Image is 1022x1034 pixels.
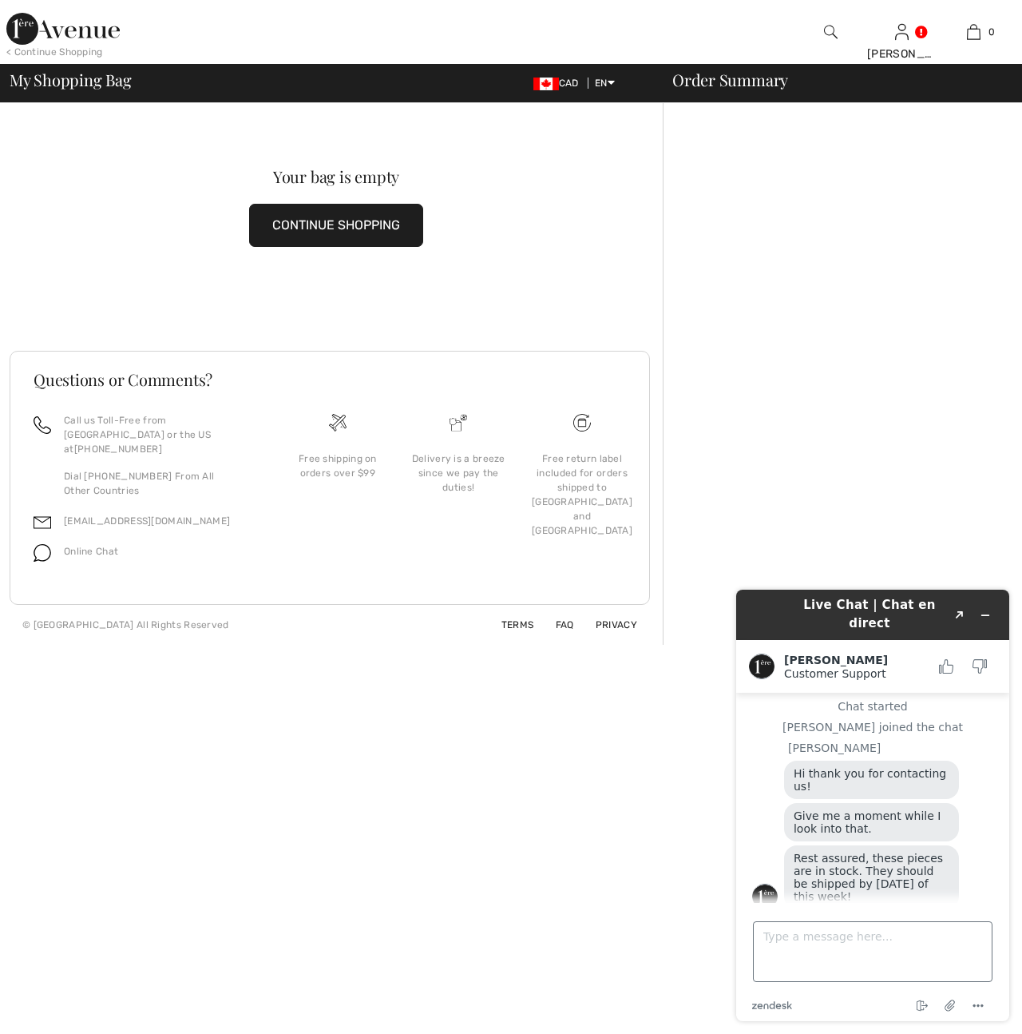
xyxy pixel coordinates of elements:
div: < Continue Shopping [6,45,103,59]
img: Free shipping on orders over $99 [329,414,347,431]
span: Chat [38,11,70,26]
img: Free shipping on orders over $99 [573,414,591,431]
span: EN [595,78,615,89]
img: My Bag [967,22,980,42]
img: Delivery is a breeze since we pay the duties! [450,414,467,431]
a: [PHONE_NUMBER] [74,443,162,455]
div: [PERSON_NAME] [867,46,937,62]
iframe: Find more information here [723,577,1022,1034]
div: Free shipping on orders over $99 [290,451,385,480]
img: My Info [895,22,909,42]
div: Your bag is empty [42,169,630,185]
span: My Shopping Bag [10,72,132,88]
a: 0 [938,22,1008,42]
span: 0 [988,25,995,39]
a: [EMAIL_ADDRESS][DOMAIN_NAME] [64,515,230,527]
div: Free return label included for orders shipped to [GEOGRAPHIC_DATA] and [GEOGRAPHIC_DATA] [532,451,632,538]
img: Canadian Dollar [533,78,559,90]
img: call [34,416,51,434]
div: © [GEOGRAPHIC_DATA] All Rights Reserved [22,618,229,632]
div: Delivery is a breeze since we pay the duties! [411,451,506,495]
img: chat [34,544,51,562]
a: Sign In [895,24,909,39]
a: FAQ [537,619,574,630]
a: Privacy [576,619,637,630]
img: search the website [824,22,838,42]
div: Order Summary [653,72,1012,88]
img: email [34,514,51,531]
h3: Questions or Comments? [34,372,626,388]
button: CONTINUE SHOPPING [249,204,423,247]
p: Dial [PHONE_NUMBER] From All Other Countries [64,469,258,498]
img: 1ère Avenue [6,13,120,45]
span: Online Chat [64,546,118,557]
p: Call us Toll-Free from [GEOGRAPHIC_DATA] or the US at [64,413,258,456]
span: CAD [533,78,585,89]
a: Terms [482,619,534,630]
